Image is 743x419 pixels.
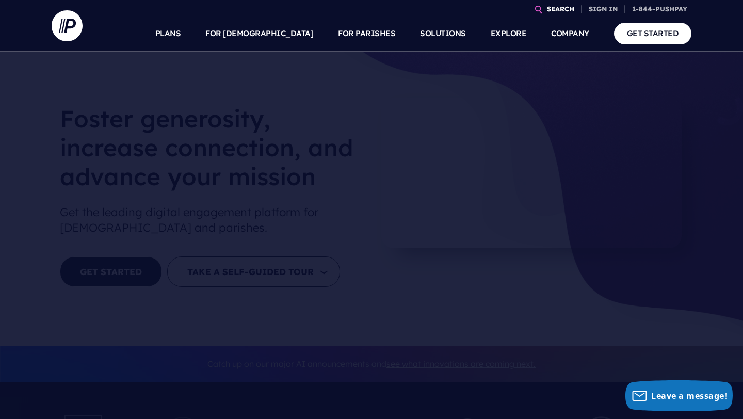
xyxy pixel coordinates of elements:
a: SOLUTIONS [420,15,466,52]
a: PLANS [155,15,181,52]
span: Leave a message! [651,390,728,401]
a: EXPLORE [491,15,527,52]
a: FOR [DEMOGRAPHIC_DATA] [205,15,313,52]
button: Leave a message! [625,380,733,411]
a: GET STARTED [614,23,692,44]
a: COMPANY [551,15,589,52]
a: FOR PARISHES [338,15,395,52]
